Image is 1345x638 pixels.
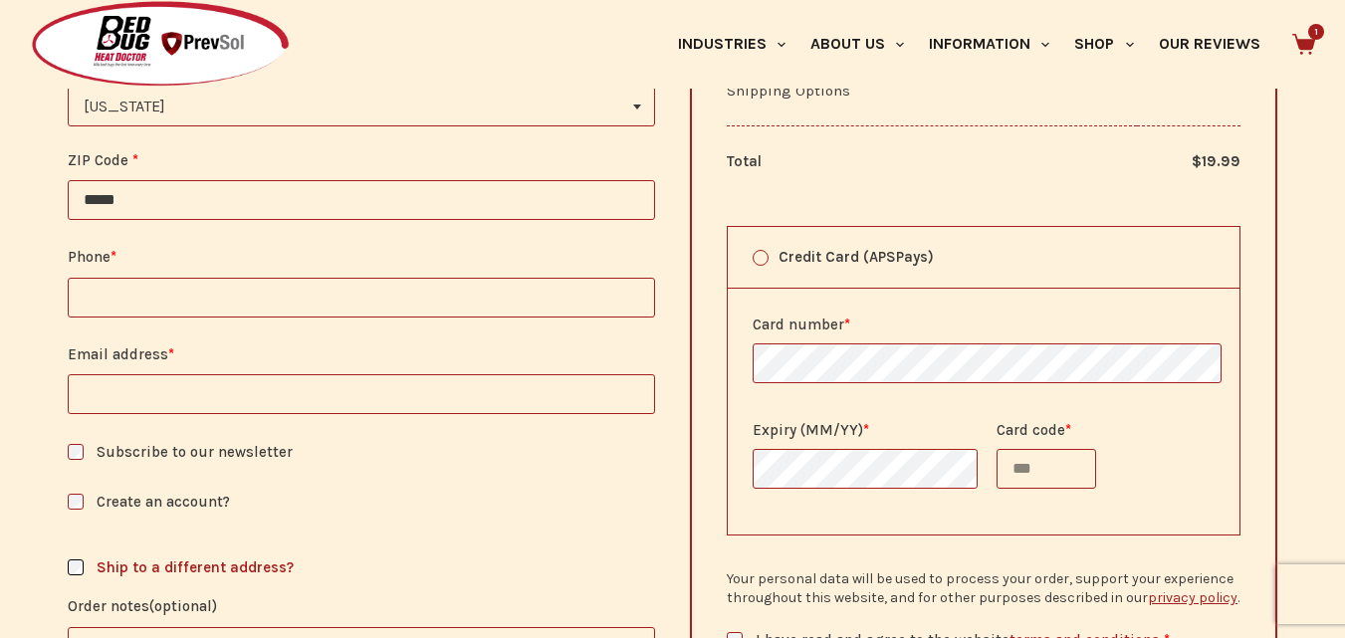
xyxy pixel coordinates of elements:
[68,342,655,367] label: Email address
[1308,24,1324,40] span: 1
[68,594,655,619] label: Order notes
[753,419,978,442] label: Expiry (MM/YY)
[727,569,1240,608] p: Your personal data will be used to process your order, support your experience throughout this we...
[97,558,294,576] span: Ship to a different address?
[68,494,84,510] input: Create an account?
[68,245,655,270] label: Phone
[727,82,850,100] label: Shipping Options
[1148,590,1237,607] a: privacy policy
[97,443,293,461] span: Subscribe to our newsletter
[97,493,230,511] span: Create an account?
[753,314,1222,336] label: Card number
[68,148,655,173] label: ZIP Code
[1192,152,1240,170] bdi: 19.99
[728,227,1239,288] label: Credit Card (APSPays)
[727,126,1137,196] th: Total
[1192,152,1202,170] span: $
[68,444,84,460] input: Subscribe to our newsletter
[149,597,217,615] span: (optional)
[997,419,1222,442] label: Card code
[68,559,84,575] input: Ship to a different address?
[68,87,655,126] span: New York
[69,88,654,125] span: New York
[16,8,76,68] button: Open LiveChat chat widget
